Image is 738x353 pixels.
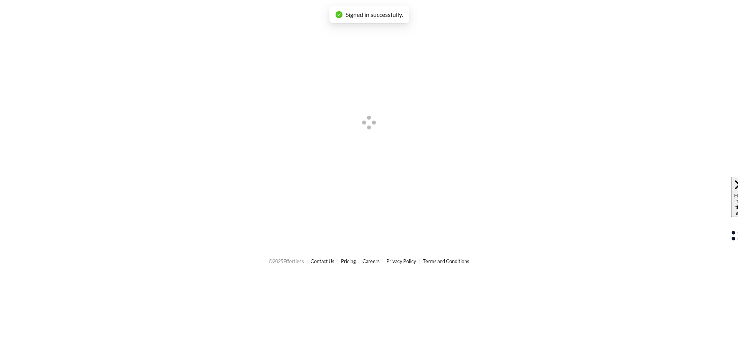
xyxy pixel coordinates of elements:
[341,258,356,264] a: Pricing
[362,258,380,264] a: Careers
[311,258,334,264] a: Contact Us
[386,258,416,264] a: Privacy Policy
[269,258,304,264] span: © 2025 Effortless
[336,11,342,18] span: check-circle
[346,11,403,18] span: Signed in successfully.
[423,258,469,264] a: Terms and Conditions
